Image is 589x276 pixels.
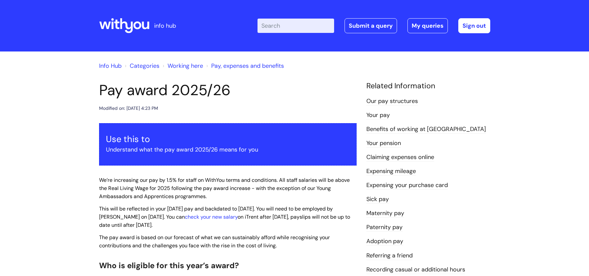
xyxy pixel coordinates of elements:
[185,213,238,220] a: check your new salary
[366,125,486,134] a: Benefits of working at [GEOGRAPHIC_DATA]
[366,167,416,176] a: Expensing mileage
[123,61,159,71] li: Solution home
[366,111,390,120] a: Your pay
[407,18,448,33] a: My queries
[99,205,350,228] span: This will be reflected in your [DATE] pay and backdated to [DATE]. You will need to be employed b...
[99,260,239,270] span: Who is eligible for this year’s award?
[106,144,350,155] p: Understand what the pay award 2025/26 means for you
[99,104,158,112] div: Modified on: [DATE] 4:23 PM
[258,19,334,33] input: Search
[366,237,403,246] a: Adoption pay
[211,62,284,70] a: Pay, expenses and benefits
[366,252,413,260] a: Referring a friend
[154,21,176,31] p: info hub
[99,177,350,200] span: We’re increasing our pay by 1.5% for staff on WithYou terms and conditions. All staff salaries wi...
[366,153,434,162] a: Claiming expenses online
[345,18,397,33] a: Submit a query
[366,223,403,232] a: Paternity pay
[130,62,159,70] a: Categories
[366,266,465,274] a: Recording casual or additional hours
[205,61,284,71] li: Pay, expenses and benefits
[458,18,490,33] a: Sign out
[99,81,357,99] h1: Pay award 2025/26
[366,195,389,204] a: Sick pay
[366,97,418,106] a: Our pay structures
[366,209,404,218] a: Maternity pay
[366,181,448,190] a: Expensing your purchase card
[258,18,490,33] div: | -
[366,139,401,148] a: Your pension
[99,62,122,70] a: Info Hub
[168,62,203,70] a: Working here
[106,134,350,144] h3: Use this to
[366,81,490,91] h4: Related Information
[161,61,203,71] li: Working here
[99,234,330,249] span: The pay award is based on our forecast of what we can sustainably afford while recognising your c...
